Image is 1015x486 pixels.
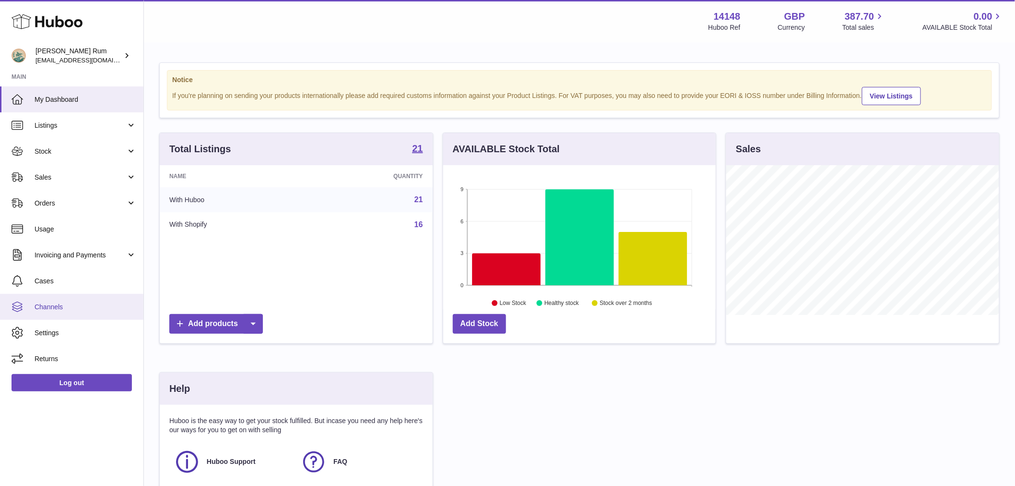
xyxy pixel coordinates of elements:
h3: Total Listings [169,143,231,156]
img: internalAdmin-14148@internal.huboo.com [12,49,26,63]
text: 0 [460,282,463,288]
a: Add products [169,314,263,334]
span: Listings [35,121,126,130]
a: 21 [412,144,423,155]
strong: Notice [172,75,987,85]
span: My Dashboard [35,95,136,104]
h3: Sales [736,143,761,156]
a: Log out [12,374,132,391]
a: 16 [414,220,423,229]
a: View Listings [862,87,921,105]
a: Huboo Support [174,449,291,475]
span: 0.00 [974,10,992,23]
span: Huboo Support [207,457,256,466]
text: Stock over 2 months [600,300,652,307]
strong: 21 [412,144,423,153]
h3: Help [169,382,190,395]
text: 6 [460,219,463,224]
span: Usage [35,225,136,234]
span: Settings [35,328,136,338]
span: Stock [35,147,126,156]
a: FAQ [301,449,418,475]
span: 387.70 [845,10,874,23]
strong: 14148 [714,10,741,23]
span: Total sales [842,23,885,32]
text: 3 [460,251,463,256]
span: AVAILABLE Stock Total [922,23,1003,32]
div: [PERSON_NAME] Rum [35,47,122,65]
p: Huboo is the easy way to get your stock fulfilled. But incase you need any help here's our ways f... [169,416,423,435]
span: FAQ [333,457,347,466]
span: Cases [35,277,136,286]
text: 9 [460,186,463,192]
a: Add Stock [453,314,506,334]
h3: AVAILABLE Stock Total [453,143,560,156]
text: Healthy stock [544,300,579,307]
text: Low Stock [500,300,527,307]
span: Orders [35,199,126,208]
th: Quantity [307,165,433,187]
span: Channels [35,303,136,312]
span: Sales [35,173,126,182]
strong: GBP [784,10,805,23]
td: With Huboo [160,187,307,212]
div: Currency [778,23,805,32]
div: If you're planning on sending your products internationally please add required customs informati... [172,85,987,105]
div: Huboo Ref [708,23,741,32]
a: 21 [414,195,423,204]
span: Invoicing and Payments [35,251,126,260]
span: [EMAIL_ADDRESS][DOMAIN_NAME] [35,56,141,64]
a: 387.70 Total sales [842,10,885,32]
th: Name [160,165,307,187]
td: With Shopify [160,212,307,237]
span: Returns [35,354,136,364]
a: 0.00 AVAILABLE Stock Total [922,10,1003,32]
